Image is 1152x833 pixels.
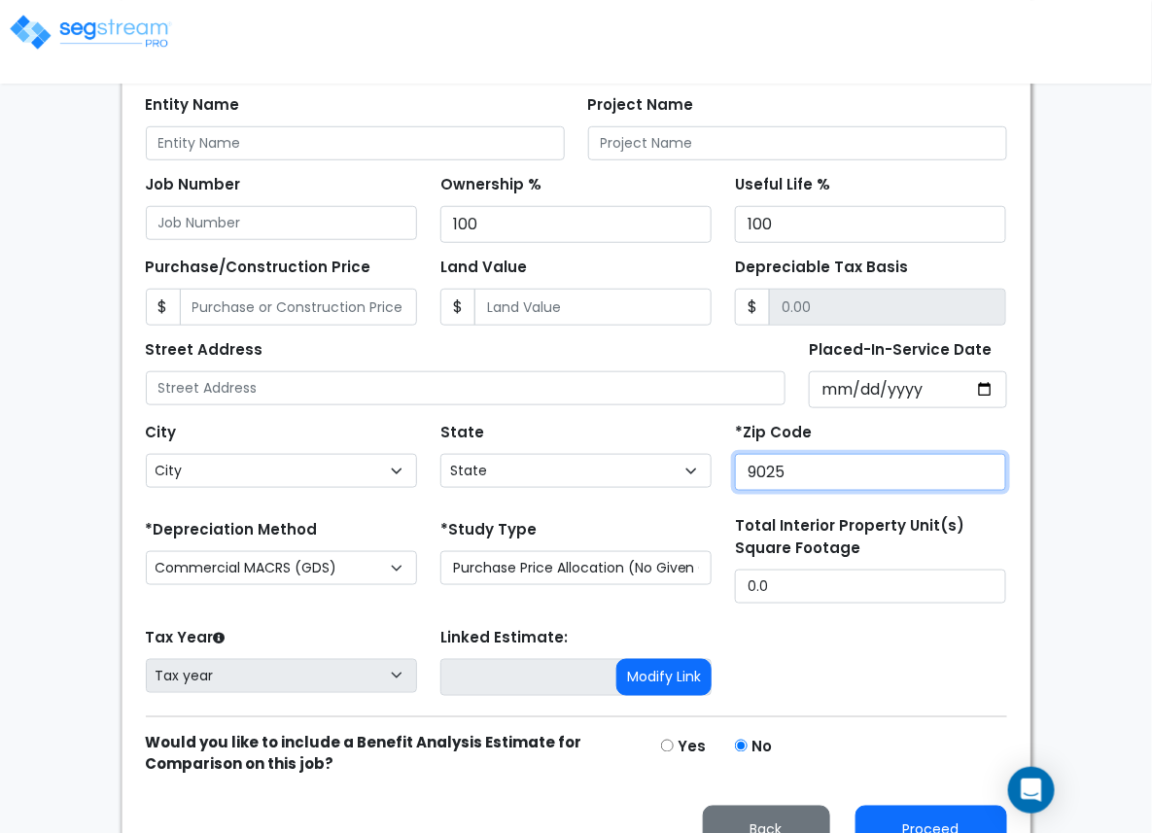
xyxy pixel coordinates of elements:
[146,94,240,117] label: Entity Name
[440,206,712,243] input: Ownership %
[616,659,712,696] button: Modify Link
[735,257,908,279] label: Depreciable Tax Basis
[180,289,417,326] input: Purchase or Construction Price
[8,13,173,52] img: logo_pro_r.png
[474,289,712,326] input: Land Value
[678,737,706,759] label: Yes
[146,519,318,541] label: *Depreciation Method
[1008,767,1055,814] div: Open Intercom Messenger
[146,371,786,405] input: Street Address
[146,339,263,362] label: Street Address
[735,206,1006,243] input: Useful Life %
[769,289,1006,326] input: 0.00
[440,627,568,649] label: Linked Estimate:
[146,126,565,160] input: Entity Name
[146,422,177,444] label: City
[588,94,694,117] label: Project Name
[735,174,830,196] label: Useful Life %
[735,422,812,444] label: *Zip Code
[735,570,1006,604] input: total square foot
[146,257,371,279] label: Purchase/Construction Price
[735,454,1006,491] input: Zip Code
[440,257,527,279] label: Land Value
[440,289,475,326] span: $
[440,519,537,541] label: *Study Type
[751,737,772,759] label: No
[146,289,181,326] span: $
[809,339,992,362] label: Placed-In-Service Date
[735,515,1006,559] label: Total Interior Property Unit(s) Square Footage
[146,174,241,196] label: Job Number
[588,126,1007,160] input: Project Name
[440,422,484,444] label: State
[146,206,417,240] input: Job Number
[146,733,582,776] strong: Would you like to include a Benefit Analysis Estimate for Comparison on this job?
[146,627,226,649] label: Tax Year
[735,289,770,326] span: $
[440,174,541,196] label: Ownership %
